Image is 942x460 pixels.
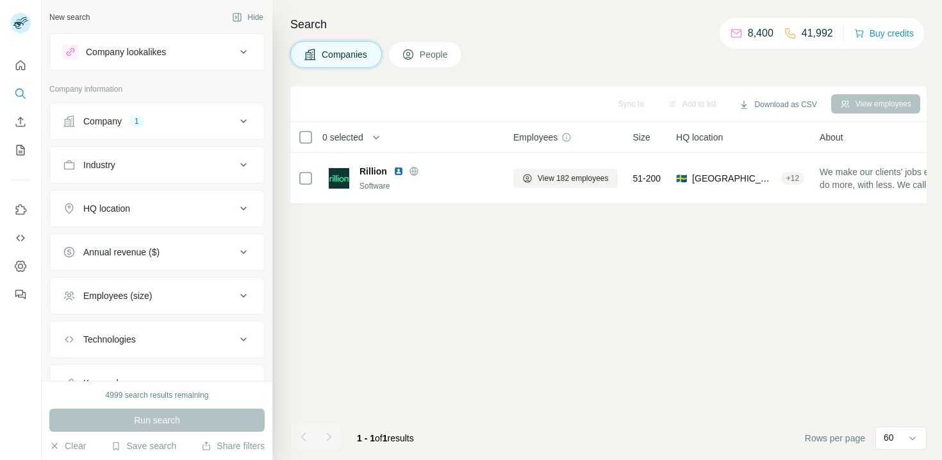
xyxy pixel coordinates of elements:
span: Employees [513,131,558,144]
button: Hide [223,8,272,27]
div: 1 [129,115,144,127]
button: Save search [111,439,176,452]
button: Quick start [10,54,31,77]
div: Company lookalikes [86,46,166,58]
span: 0 selected [322,131,363,144]
p: 60 [884,431,894,444]
div: 4999 search results remaining [106,389,209,401]
div: Keywords [83,377,122,389]
div: Employees (size) [83,289,152,302]
button: Technologies [50,324,264,355]
p: 8,400 [748,26,773,41]
span: [GEOGRAPHIC_DATA], [GEOGRAPHIC_DATA] [692,172,776,185]
button: Use Surfe on LinkedIn [10,198,31,221]
div: Company [83,115,122,128]
span: results [357,433,414,443]
div: + 12 [781,173,804,184]
span: About [820,131,843,144]
span: Companies [322,48,368,61]
span: Rillion [359,165,387,178]
button: Company1 [50,106,264,137]
button: HQ location [50,193,264,224]
button: Clear [49,439,86,452]
span: 🇸🇪 [676,172,687,185]
span: 1 [383,433,388,443]
div: Technologies [83,333,136,346]
button: Annual revenue ($) [50,237,264,268]
p: Company information [49,83,265,95]
img: LinkedIn logo [393,166,404,176]
span: 51-200 [633,172,661,185]
span: 1 - 1 [357,433,375,443]
div: New search [49,12,90,23]
img: Logo of Rillion [329,168,349,189]
h4: Search [290,15,927,33]
button: Employees (size) [50,280,264,311]
div: Annual revenue ($) [83,246,160,259]
button: View 182 employees [513,169,618,188]
button: Share filters [201,439,265,452]
button: Use Surfe API [10,226,31,250]
button: Feedback [10,283,31,306]
span: HQ location [676,131,723,144]
span: of [375,433,383,443]
button: Dashboard [10,255,31,278]
button: My lists [10,139,31,162]
button: Enrich CSV [10,110,31,133]
span: Rows per page [805,432,865,445]
div: Software [359,180,498,192]
button: Search [10,82,31,105]
div: HQ location [83,202,130,215]
span: View 182 employees [538,173,609,184]
button: Company lookalikes [50,37,264,67]
div: Industry [83,158,115,171]
span: People [420,48,449,61]
span: Size [633,131,650,144]
button: Industry [50,149,264,180]
button: Download as CSV [730,95,825,114]
button: Keywords [50,368,264,398]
